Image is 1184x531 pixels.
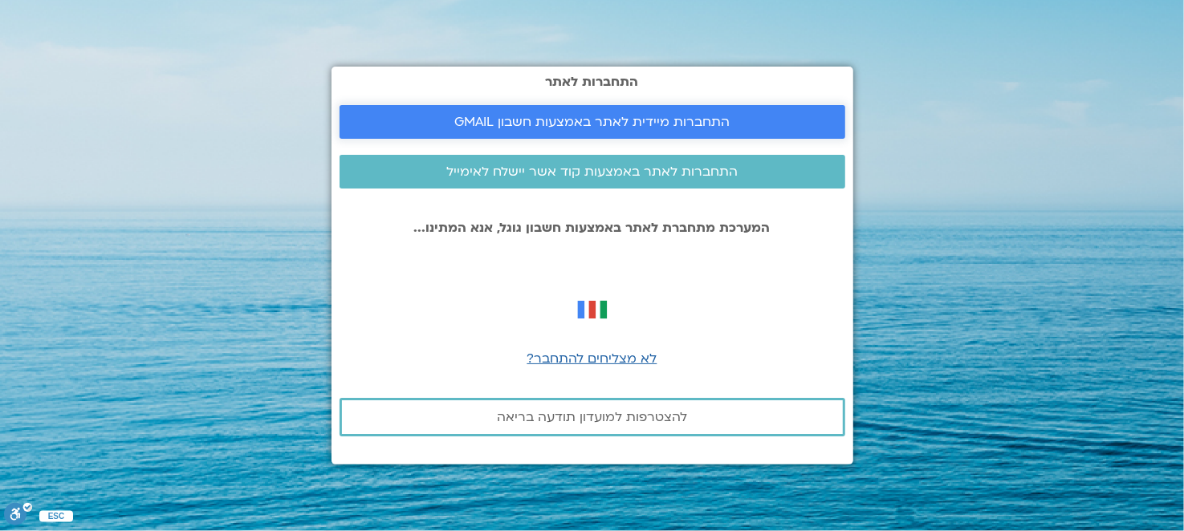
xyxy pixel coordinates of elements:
[340,105,845,139] a: התחברות מיידית לאתר באמצעות חשבון GMAIL
[340,75,845,89] h2: התחברות לאתר
[527,350,657,367] a: לא מצליחים להתחבר?
[446,164,738,179] span: התחברות לאתר באמצעות קוד אשר יישלח לאימייל
[340,155,845,188] a: התחברות לאתר באמצעות קוד אשר יישלח לאימייל
[340,221,845,235] p: המערכת מתחברת לאתר באמצעות חשבון גוגל, אנא המתינו...
[497,410,687,424] span: להצטרפות למועדון תודעה בריאה
[340,398,845,436] a: להצטרפות למועדון תודעה בריאה
[454,115,730,129] span: התחברות מיידית לאתר באמצעות חשבון GMAIL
